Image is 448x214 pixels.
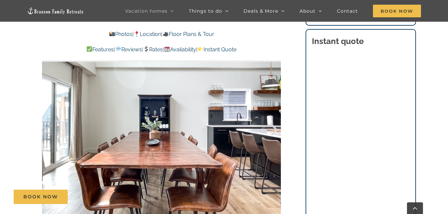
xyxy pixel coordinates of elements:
img: 📸 [109,31,115,37]
span: Things to do [189,9,222,13]
a: Reviews [115,46,141,53]
span: Book Now [373,5,421,17]
a: Photos [109,31,132,37]
img: 🎥 [163,31,168,37]
img: 📆 [164,46,170,52]
a: Availability [164,46,196,53]
span: Book Now [23,194,58,200]
img: ✅ [87,46,92,52]
img: Branson Family Retreats Logo [27,7,84,15]
p: | | [42,30,281,39]
span: Vacation homes [125,9,167,13]
img: 📍 [134,31,139,37]
img: 💬 [116,46,121,52]
span: Contact [337,9,358,13]
a: Features [86,46,114,53]
a: Floor Plans & Tour [162,31,214,37]
strong: Instant quote [312,36,364,46]
img: 💲 [143,46,149,52]
a: Book Now [14,190,68,204]
a: Rates [143,46,163,53]
span: About [300,9,316,13]
a: Instant Quote [197,46,237,53]
img: 👉 [198,46,203,52]
span: Deals & More [244,9,278,13]
p: | | | | [42,45,281,54]
a: Location [134,31,161,37]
